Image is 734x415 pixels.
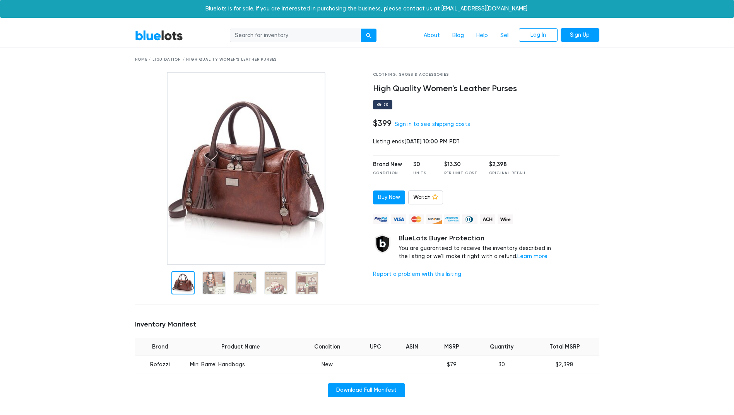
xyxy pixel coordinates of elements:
h5: Inventory Manifest [135,320,599,329]
div: 70 [383,103,389,107]
th: Product Name [185,338,297,356]
h4: High Quality Women's Leather Purses [373,84,560,94]
div: Clothing, Shoes & Accessories [373,72,560,78]
div: Units [413,170,433,176]
a: Help [470,28,494,43]
th: UPC [358,338,393,356]
h5: BlueLots Buyer Protection [399,234,560,243]
img: buyer_protection_shield-3b65640a83011c7d3ede35a8e5a80bfdfaa6a97447f0071c1475b91a4b0b3d01.png [373,234,392,253]
img: mastercard-42073d1d8d11d6635de4c079ffdb20a4f30a903dc55d1612383a1b395dd17f39.png [409,214,424,224]
div: Condition [373,170,402,176]
th: Brand [135,338,185,356]
a: Report a problem with this listing [373,271,461,277]
div: Home / Liquidation / High Quality Women's Leather Purses [135,57,599,63]
th: Quantity [473,338,530,356]
img: 75684fb1-bedf-4326-84cb-0c9b7ae8b9fa-1738987253.jpeg [167,72,326,265]
th: MSRP [431,338,473,356]
td: 30 [473,356,530,374]
div: $13.30 [444,160,477,169]
div: $2,398 [489,160,526,169]
img: wire-908396882fe19aaaffefbd8e17b12f2f29708bd78693273c0e28e3a24408487f.png [498,214,513,224]
a: BlueLots [135,30,183,41]
td: Mini Barrel Handbags [185,356,297,374]
div: Listing ends [373,138,560,146]
td: $79 [431,356,473,374]
a: Buy Now [373,190,405,204]
img: ach-b7992fed28a4f97f893c574229be66187b9afb3f1a8d16a4691d3d3140a8ab00.png [480,214,495,224]
td: Rofozzi [135,356,185,374]
input: Search for inventory [230,29,361,43]
div: Per Unit Cost [444,170,477,176]
a: Sign in to see shipping costs [395,121,470,128]
a: Blog [446,28,470,43]
div: Brand New [373,160,402,169]
img: paypal_credit-80455e56f6e1299e8d57f40c0dcee7b8cd4ae79b9eccbfc37e2480457ba36de9.png [373,214,388,224]
a: Sign Up [561,28,599,42]
div: Original Retail [489,170,526,176]
h4: $399 [373,118,392,128]
a: About [417,28,446,43]
img: diners_club-c48f30131b33b1bb0e5d0e2dbd43a8bea4cb12cb2961413e2f4250e06c020426.png [462,214,477,224]
td: $2,398 [530,356,599,374]
a: Learn more [517,253,548,260]
img: discover-82be18ecfda2d062aad2762c1ca80e2d36a4073d45c9e0ffae68cd515fbd3d32.png [426,214,442,224]
div: 30 [413,160,433,169]
span: [DATE] 10:00 PM PDT [404,138,460,145]
td: New [296,356,358,374]
a: Sell [494,28,516,43]
th: ASIN [393,338,431,356]
a: Download Full Manifest [328,383,405,397]
img: american_express-ae2a9f97a040b4b41f6397f7637041a5861d5f99d0716c09922aba4e24c8547d.png [444,214,460,224]
img: visa-79caf175f036a155110d1892330093d4c38f53c55c9ec9e2c3a54a56571784bb.png [391,214,406,224]
a: Log In [519,28,558,42]
div: You are guaranteed to receive the inventory described in the listing or we'll make it right with ... [399,234,560,261]
a: Watch [408,190,443,204]
th: Condition [296,338,358,356]
th: Total MSRP [530,338,599,356]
